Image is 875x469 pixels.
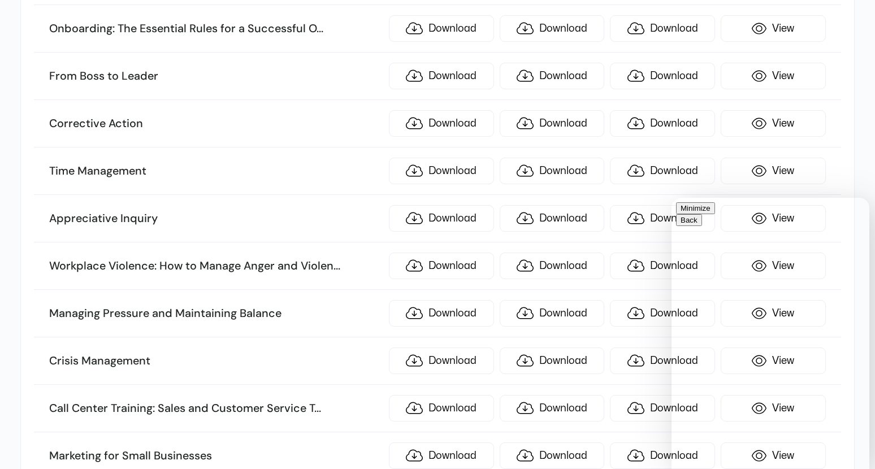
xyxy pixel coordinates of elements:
[389,63,494,89] a: Download
[500,442,605,469] a: Download
[672,198,869,469] iframe: chat widget
[500,205,605,232] a: Download
[500,158,605,184] a: Download
[49,69,383,84] h3: From Boss to Leader
[500,15,605,42] a: Download
[721,15,826,42] a: View
[317,21,323,36] span: ...
[500,348,605,374] a: Download
[721,158,826,184] a: View
[49,164,383,179] h3: Time Management
[500,300,605,327] a: Download
[49,354,383,368] h3: Crisis Management
[610,205,715,232] a: Download
[389,205,494,232] a: Download
[610,15,715,42] a: Download
[314,401,321,415] span: ...
[49,259,383,273] h3: Workplace Violence: How to Manage Anger and Violen
[610,395,715,422] a: Download
[389,300,494,327] a: Download
[500,395,605,422] a: Download
[500,253,605,279] a: Download
[49,211,383,226] h3: Appreciative Inquiry
[49,116,383,131] h3: Corrective Action
[333,258,340,273] span: ...
[389,158,494,184] a: Download
[500,110,605,137] a: Download
[721,63,826,89] a: View
[389,110,494,137] a: Download
[389,442,494,469] a: Download
[389,395,494,422] a: Download
[610,253,715,279] a: Download
[610,300,715,327] a: Download
[49,401,383,416] h3: Call Center Training: Sales and Customer Service T
[49,21,383,36] h3: Onboarding: The Essential Rules for a Successful O
[610,348,715,374] a: Download
[721,110,826,137] a: View
[610,158,715,184] a: Download
[49,449,383,463] h3: Marketing for Small Businesses
[610,63,715,89] a: Download
[49,306,383,321] h3: Managing Pressure and Maintaining Balance
[500,63,605,89] a: Download
[610,442,715,469] a: Download
[389,253,494,279] a: Download
[610,110,715,137] a: Download
[389,15,494,42] a: Download
[389,348,494,374] a: Download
